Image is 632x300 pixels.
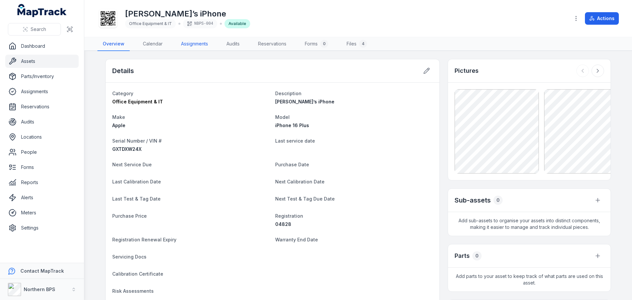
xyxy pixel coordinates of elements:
span: Risk Assessments [112,288,154,294]
span: Warranty End Date [275,237,318,242]
span: Last Test & Tag Date [112,196,161,202]
a: Meters [5,206,79,219]
span: Add parts to your asset to keep track of what parts are used on this asset. [448,268,611,291]
strong: Contact MapTrack [20,268,64,274]
div: 0 [493,196,503,205]
span: Model [275,114,290,120]
span: Servicing Docs [112,254,146,259]
span: Make [112,114,125,120]
span: Last service date [275,138,315,144]
a: Assignments [5,85,79,98]
a: Overview [97,37,130,51]
span: Next Service Due [112,162,152,167]
a: Reports [5,176,79,189]
a: Reservations [253,37,292,51]
a: Audits [221,37,245,51]
span: Last Calibration Date [112,179,161,184]
a: Assignments [176,37,213,51]
span: Description [275,91,302,96]
span: Search [31,26,46,33]
span: Purchase Date [275,162,309,167]
a: Forms0 [300,37,333,51]
a: People [5,146,79,159]
div: Available [224,19,250,28]
a: MapTrack [17,4,67,17]
h1: [PERSON_NAME]’s iPhone [125,9,250,19]
a: Files4 [341,37,372,51]
a: Locations [5,130,79,144]
span: Registration Renewal Expiry [112,237,176,242]
h2: Sub-assets [455,196,491,205]
a: Dashboard [5,40,79,53]
div: 0 [472,251,482,260]
a: Settings [5,221,79,234]
div: 0 [320,40,328,48]
strong: Northern BPS [24,286,55,292]
span: Next Calibration Date [275,179,325,184]
span: Calibration Certificate [112,271,163,277]
span: Serial Number / VIN # [112,138,162,144]
span: Registration [275,213,303,219]
a: Alerts [5,191,79,204]
div: NBPS-004 [183,19,217,28]
span: Apple [112,123,125,128]
a: Assets [5,55,79,68]
h3: Pictures [455,66,479,75]
span: 04828 [275,221,291,227]
h2: Details [112,66,134,75]
h3: Parts [455,251,470,260]
a: Audits [5,115,79,128]
button: Search [8,23,61,36]
a: Parts/Inventory [5,70,79,83]
span: iPhone 16 Plus [275,123,309,128]
span: Purchase Price [112,213,147,219]
span: Next Test & Tag Due Date [275,196,335,202]
span: [PERSON_NAME]’s iPhone [275,99,334,104]
span: Category [112,91,133,96]
button: Actions [585,12,619,25]
div: 4 [359,40,367,48]
span: Office Equipment & IT [129,21,172,26]
span: GXTDXW24X [112,146,142,152]
span: Add sub-assets to organise your assets into distinct components, making it easier to manage and t... [448,212,611,236]
a: Reservations [5,100,79,113]
a: Forms [5,161,79,174]
a: Calendar [138,37,168,51]
span: Office Equipment & IT [112,99,163,104]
